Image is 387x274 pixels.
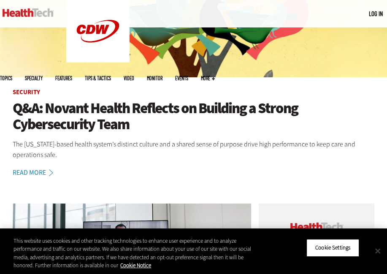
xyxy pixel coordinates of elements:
a: Tips & Tactics [85,76,111,81]
a: Events [175,76,188,81]
div: This website uses cookies and other tracking technologies to enhance user experience and to analy... [14,237,253,270]
button: Cookie Settings [306,239,359,257]
button: Close [368,241,387,260]
a: Features [55,76,72,81]
span: More [201,76,215,81]
img: Home [3,8,54,17]
span: Specialty [25,76,43,81]
a: Video [124,76,134,81]
div: User menu [369,9,383,18]
a: Read More [13,169,62,176]
img: cdw insider logo [290,222,343,231]
a: Log in [369,10,383,17]
a: MonITor [147,76,162,81]
p: The [US_STATE]-based health system’s distinct culture and a shared sense of purpose drive high pe... [13,139,374,160]
a: Q&A: Novant Health Reflects on Building a Strong Cybersecurity Team [13,100,374,133]
a: More information about your privacy [120,262,151,269]
a: CDW [66,56,130,65]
